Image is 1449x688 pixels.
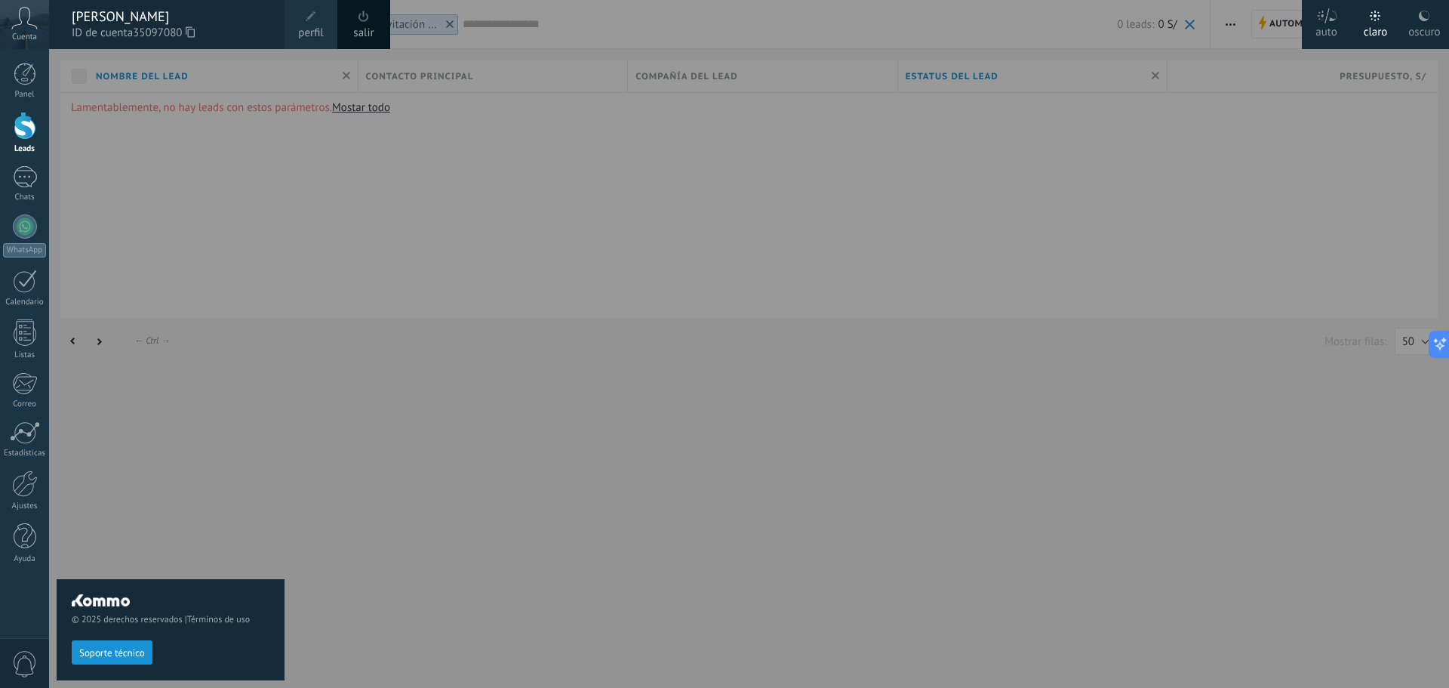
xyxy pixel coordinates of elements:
button: Soporte técnico [72,640,152,665]
span: © 2025 derechos reservados | [72,614,269,625]
div: oscuro [1408,10,1440,49]
div: auto [1315,10,1337,49]
a: Términos de uso [187,614,250,625]
span: Soporte técnico [79,648,145,659]
span: ID de cuenta [72,25,269,42]
span: perfil [298,25,323,42]
div: Listas [3,350,47,360]
div: Correo [3,400,47,409]
div: Ajustes [3,501,47,511]
div: Leads [3,144,47,154]
div: claro [1364,10,1388,49]
div: WhatsApp [3,243,46,258]
div: Ayuda [3,554,47,564]
div: Panel [3,90,47,100]
div: Chats [3,193,47,202]
div: Calendario [3,298,47,307]
div: [PERSON_NAME] [72,8,269,25]
span: 35097080 [133,25,195,42]
span: Cuenta [12,32,37,42]
a: salir [353,25,374,42]
div: Estadísticas [3,449,47,458]
a: Soporte técnico [72,646,152,658]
